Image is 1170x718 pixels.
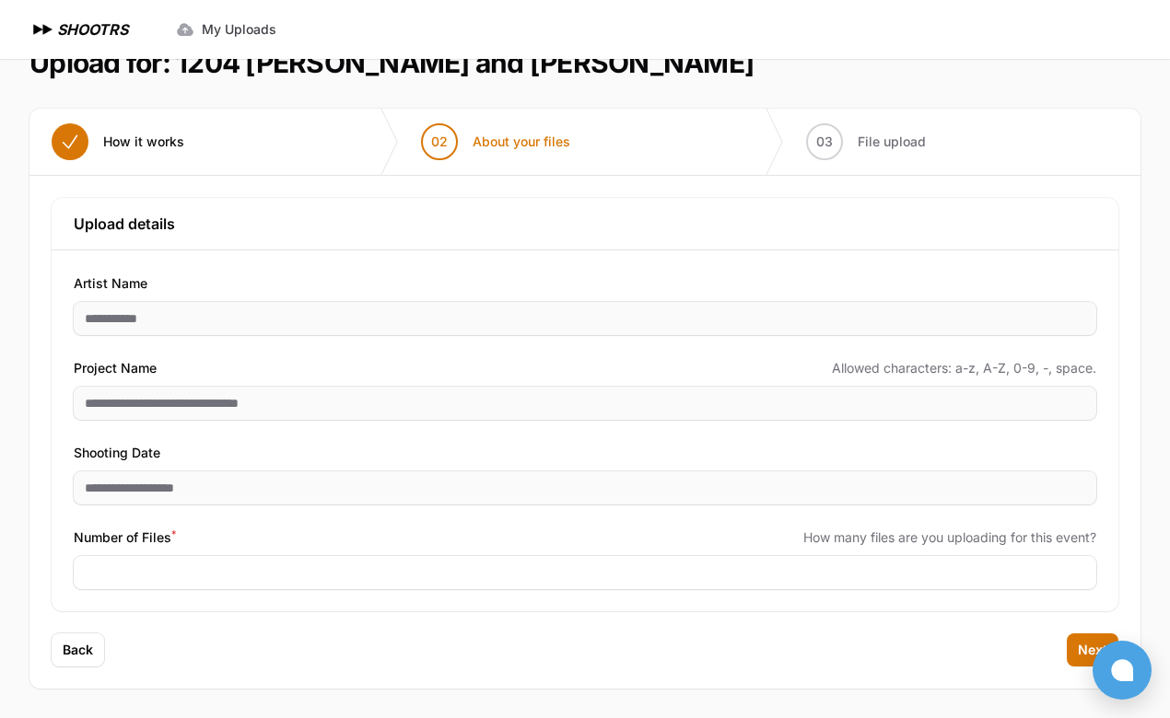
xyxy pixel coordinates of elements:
h1: Upload for: 1204 [PERSON_NAME] and [PERSON_NAME] [29,46,754,79]
span: My Uploads [202,20,276,39]
span: Artist Name [74,272,147,295]
button: Next [1067,633,1118,666]
h3: Upload details [74,213,1096,235]
span: About your files [473,133,570,151]
span: Allowed characters: a-z, A-Z, 0-9, -, space. [832,359,1096,377]
button: 03 File upload [784,109,948,175]
a: SHOOTRS SHOOTRS [29,18,128,41]
a: My Uploads [165,13,287,46]
button: Back [52,633,104,666]
h1: SHOOTRS [57,18,128,41]
span: Project Name [74,357,157,379]
span: Back [63,641,93,659]
button: 02 About your files [399,109,592,175]
span: 03 [816,133,833,151]
span: Next [1078,641,1107,659]
span: File upload [858,133,926,151]
span: How many files are you uploading for this event? [803,528,1096,547]
button: Open chat window [1093,641,1152,700]
span: Number of Files [74,527,176,549]
img: SHOOTRS [29,18,57,41]
span: How it works [103,133,184,151]
span: Shooting Date [74,442,160,464]
span: 02 [431,133,448,151]
button: How it works [29,109,206,175]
